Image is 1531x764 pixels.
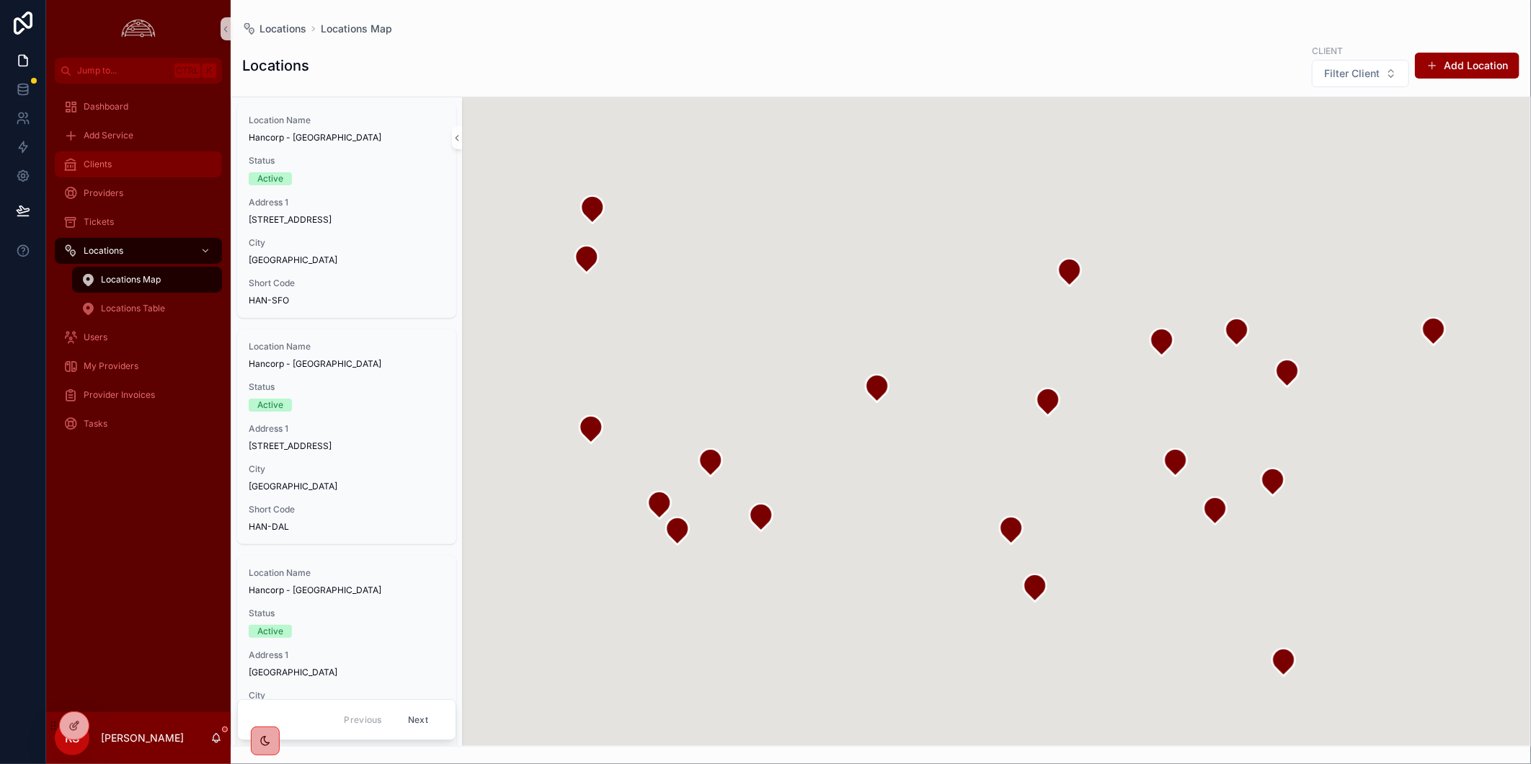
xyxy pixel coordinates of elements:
[55,151,222,177] a: Clients
[249,423,445,435] span: Address 1
[249,381,445,393] span: Status
[117,17,159,40] img: App logo
[203,65,215,76] span: K
[249,504,445,515] span: Short Code
[242,22,306,36] a: Locations
[174,63,200,78] span: Ctrl
[84,159,112,170] span: Clients
[249,358,445,370] span: Hancorp - [GEOGRAPHIC_DATA]
[55,58,222,84] button: Jump to...CtrlK
[242,55,309,76] h1: Locations
[321,22,392,36] a: Locations Map
[249,481,445,492] span: [GEOGRAPHIC_DATA]
[84,418,107,430] span: Tasks
[237,329,456,544] a: Location NameHancorp - [GEOGRAPHIC_DATA]StatusActiveAddress 1[STREET_ADDRESS]City[GEOGRAPHIC_DATA...
[84,360,138,372] span: My Providers
[84,101,128,112] span: Dashboard
[249,197,445,208] span: Address 1
[55,180,222,206] a: Providers
[77,65,169,76] span: Jump to...
[1312,60,1409,87] button: Select Button
[55,123,222,148] a: Add Service
[72,267,222,293] a: Locations Map
[257,399,283,412] div: Active
[55,209,222,235] a: Tickets
[101,274,161,285] span: Locations Map
[249,567,445,579] span: Location Name
[55,411,222,437] a: Tasks
[1415,53,1519,79] button: Add Location
[249,254,445,266] span: [GEOGRAPHIC_DATA]
[249,277,445,289] span: Short Code
[46,84,231,456] div: scrollable content
[249,132,445,143] span: Hancorp - [GEOGRAPHIC_DATA]
[84,187,123,199] span: Providers
[101,303,165,314] span: Locations Table
[72,296,222,321] a: Locations Table
[1312,44,1343,57] label: Client
[249,521,445,533] span: HAN-DAL
[249,440,445,452] span: [STREET_ADDRESS]
[55,94,222,120] a: Dashboard
[249,341,445,352] span: Location Name
[249,295,445,306] span: HAN-SFO
[257,625,283,638] div: Active
[101,731,184,745] p: [PERSON_NAME]
[398,709,438,731] button: Next
[1324,66,1380,81] span: Filter Client
[249,667,445,678] span: [GEOGRAPHIC_DATA]
[55,353,222,379] a: My Providers
[249,214,445,226] span: [STREET_ADDRESS]
[249,649,445,661] span: Address 1
[55,382,222,408] a: Provider Invoices
[249,608,445,619] span: Status
[84,332,107,343] span: Users
[259,22,306,36] span: Locations
[55,324,222,350] a: Users
[237,103,456,318] a: Location NameHancorp - [GEOGRAPHIC_DATA]StatusActiveAddress 1[STREET_ADDRESS]City[GEOGRAPHIC_DATA...
[249,155,445,166] span: Status
[257,172,283,185] div: Active
[249,690,445,701] span: City
[84,216,114,228] span: Tickets
[249,115,445,126] span: Location Name
[249,237,445,249] span: City
[249,585,445,596] span: Hancorp - [GEOGRAPHIC_DATA]
[84,389,155,401] span: Provider Invoices
[84,245,123,257] span: Locations
[249,463,445,475] span: City
[84,130,133,141] span: Add Service
[55,238,222,264] a: Locations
